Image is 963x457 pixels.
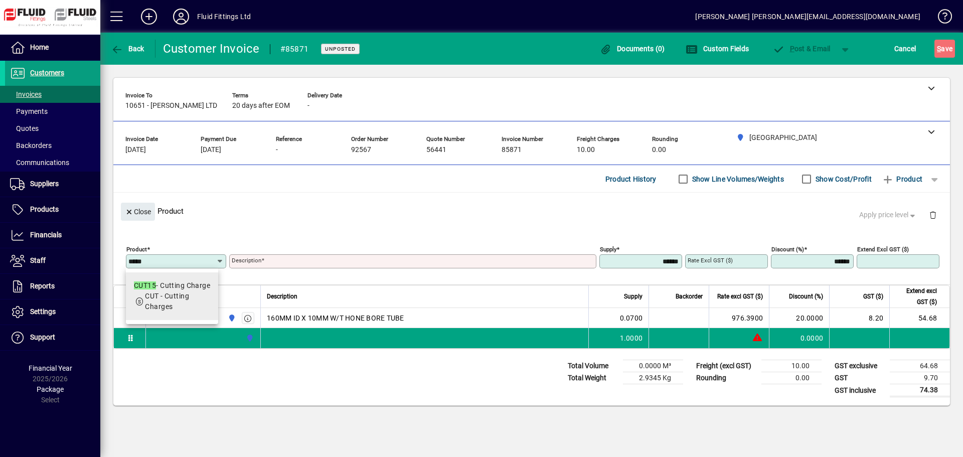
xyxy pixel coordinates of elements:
td: 0.00 [761,372,822,384]
span: Suppliers [30,180,59,188]
span: Product History [605,171,657,187]
mat-option: CUT15 - Cutting Charge [126,272,218,320]
button: Add [133,8,165,26]
span: Back [111,45,144,53]
td: 20.0000 [769,308,829,328]
span: - [307,102,309,110]
button: Close [121,203,155,221]
div: [PERSON_NAME] [PERSON_NAME][EMAIL_ADDRESS][DOMAIN_NAME] [695,9,920,25]
button: Back [108,40,147,58]
button: Cancel [892,40,919,58]
span: - [276,146,278,154]
td: Total Weight [563,372,623,384]
td: Freight (excl GST) [691,360,761,372]
span: Discount (%) [789,291,823,302]
td: 54.68 [889,308,949,328]
span: AUCKLAND [243,333,255,344]
span: 1.0000 [620,333,643,343]
span: 10.00 [577,146,595,154]
button: Custom Fields [683,40,751,58]
button: Save [934,40,955,58]
td: 0.0000 [769,328,829,348]
span: Reports [30,282,55,290]
span: Supply [624,291,643,302]
mat-label: Supply [600,246,616,253]
a: Quotes [5,120,100,137]
span: Documents (0) [600,45,665,53]
div: Customer Invoice [163,41,260,57]
span: Apply price level [859,210,917,220]
span: 10651 - [PERSON_NAME] LTD [125,102,217,110]
span: Extend excl GST ($) [896,285,937,308]
a: Payments [5,103,100,120]
a: Home [5,35,100,60]
a: Communications [5,154,100,171]
span: Backorder [676,291,703,302]
td: 8.20 [829,308,889,328]
span: CUT - Cutting Charges [145,292,189,311]
span: 92567 [351,146,371,154]
span: Staff [30,256,46,264]
button: Post & Email [767,40,836,58]
app-page-header-button: Delete [921,210,945,219]
td: GST inclusive [830,384,890,397]
a: Settings [5,299,100,325]
span: Products [30,205,59,213]
span: Description [267,291,297,302]
div: #85871 [280,41,309,57]
span: ave [937,41,952,57]
span: Communications [10,159,69,167]
span: Payments [10,107,48,115]
label: Show Line Volumes/Weights [690,174,784,184]
span: S [937,45,941,53]
a: Products [5,197,100,222]
span: Package [37,385,64,393]
em: CUT15 [134,281,156,289]
span: Home [30,43,49,51]
span: Financials [30,231,62,239]
button: Documents (0) [597,40,668,58]
td: 0.0000 M³ [623,360,683,372]
a: Suppliers [5,172,100,197]
a: Support [5,325,100,350]
td: GST [830,372,890,384]
a: Reports [5,274,100,299]
span: P [790,45,794,53]
mat-label: Extend excl GST ($) [857,246,909,253]
td: Total Volume [563,360,623,372]
div: Product [113,193,950,229]
span: Settings [30,308,56,316]
span: Unposted [325,46,356,52]
td: GST exclusive [830,360,890,372]
div: Fluid Fittings Ltd [197,9,251,25]
span: 0.0700 [620,313,643,323]
span: Close [125,204,151,220]
span: 85871 [502,146,522,154]
td: 9.70 [890,372,950,384]
a: Financials [5,223,100,248]
label: Show Cost/Profit [814,174,872,184]
a: Invoices [5,86,100,103]
span: Rate excl GST ($) [717,291,763,302]
app-page-header-button: Close [118,207,157,216]
span: 0.00 [652,146,666,154]
span: Cancel [894,41,916,57]
span: Financial Year [29,364,72,372]
span: Backorders [10,141,52,149]
a: Knowledge Base [930,2,950,35]
button: Delete [921,203,945,227]
span: AUCKLAND [225,313,237,324]
mat-label: Discount (%) [771,246,804,253]
mat-label: Description [232,257,261,264]
button: Product History [601,170,661,188]
span: Customers [30,69,64,77]
td: 2.9345 Kg [623,372,683,384]
app-page-header-button: Back [100,40,155,58]
span: 20 days after EOM [232,102,290,110]
button: Profile [165,8,197,26]
span: [DATE] [201,146,221,154]
div: 976.3900 [715,313,763,323]
td: Rounding [691,372,761,384]
span: Quotes [10,124,39,132]
a: Backorders [5,137,100,154]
